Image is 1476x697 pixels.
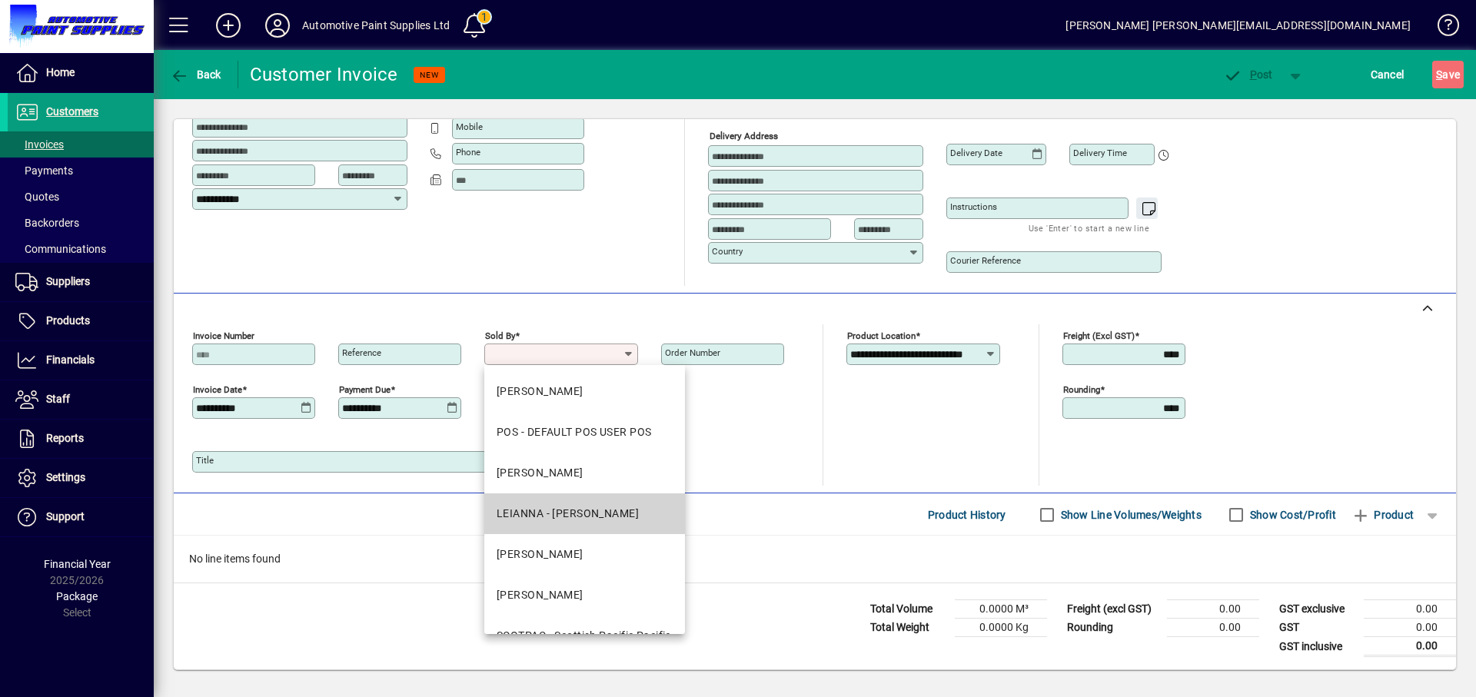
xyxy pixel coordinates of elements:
span: Staff [46,393,70,405]
mat-label: Order number [665,347,720,358]
div: SCOTPAC - Scottish Pacific Pacific [497,628,671,644]
td: Rounding [1059,619,1167,637]
span: Products [46,314,90,327]
mat-label: Instructions [950,201,997,212]
mat-label: Title [196,455,214,466]
span: Invoices [15,138,64,151]
div: POS - DEFAULT POS USER POS [497,424,651,440]
span: Product History [928,503,1006,527]
mat-label: Rounding [1063,384,1100,395]
mat-label: Country [712,246,743,257]
mat-label: Payment due [339,384,391,395]
a: Backorders [8,210,154,236]
td: 0.0000 M³ [955,600,1047,619]
a: Financials [8,341,154,380]
td: Total Volume [863,600,955,619]
span: Suppliers [46,275,90,287]
mat-option: DAVID - Dave Hinton [484,371,685,412]
button: Product [1344,501,1421,529]
button: Post [1215,61,1281,88]
div: [PERSON_NAME] [497,383,583,400]
mat-option: MIKAYLA - Mikayla Hinton [484,575,685,616]
td: 0.00 [1364,600,1456,619]
td: 0.00 [1364,637,1456,656]
mat-label: Freight (excl GST) [1063,330,1135,341]
mat-label: Invoice date [193,384,242,395]
label: Show Line Volumes/Weights [1058,507,1202,523]
a: Invoices [8,131,154,158]
span: Home [46,66,75,78]
button: Back [166,61,225,88]
span: Settings [46,471,85,483]
button: Add [204,12,253,39]
span: Package [56,590,98,602]
td: 0.0000 Kg [955,619,1047,637]
span: Communications [15,243,106,255]
mat-label: Reference [342,347,381,358]
span: ave [1436,62,1460,87]
td: 0.00 [1364,619,1456,637]
span: P [1250,68,1257,81]
mat-label: Mobile [456,121,483,132]
mat-option: SCOTPAC - Scottish Pacific Pacific [484,616,685,656]
div: No line items found [174,536,1456,582]
mat-label: Delivery time [1073,148,1127,158]
div: [PERSON_NAME] [497,546,583,563]
mat-hint: Use 'Enter' to start a new line [1029,219,1149,237]
td: GST exclusive [1272,600,1364,619]
div: [PERSON_NAME] [PERSON_NAME][EMAIL_ADDRESS][DOMAIN_NAME] [1065,13,1411,38]
a: Quotes [8,184,154,210]
td: Freight (excl GST) [1059,600,1167,619]
span: Customers [46,105,98,118]
mat-option: LEIANNA - Leianna Lemalu [484,493,685,534]
button: Cancel [1367,61,1408,88]
td: GST inclusive [1272,637,1364,656]
span: S [1436,68,1442,81]
span: Payments [15,164,73,177]
span: Support [46,510,85,523]
a: Products [8,302,154,340]
span: NEW [420,70,439,80]
span: Cancel [1371,62,1405,87]
mat-label: Invoice number [193,330,254,341]
td: 0.00 [1167,600,1259,619]
a: Communications [8,236,154,262]
app-page-header-button: Back [154,61,238,88]
div: Customer Invoice [250,62,398,87]
button: Profile [253,12,302,39]
button: Product History [922,501,1012,529]
mat-label: Sold by [485,330,515,341]
a: Reports [8,420,154,458]
a: Suppliers [8,263,154,301]
a: Support [8,498,154,536]
div: [PERSON_NAME] [497,465,583,481]
mat-label: Phone [456,147,480,158]
div: LEIANNA - [PERSON_NAME] [497,506,639,522]
mat-label: Courier Reference [950,255,1021,266]
span: Quotes [15,191,59,203]
div: Automotive Paint Supplies Ltd [302,13,450,38]
span: Back [170,68,221,81]
a: Payments [8,158,154,184]
span: Reports [46,432,84,444]
div: [PERSON_NAME] [497,587,583,603]
td: Total Weight [863,619,955,637]
span: Product [1351,503,1414,527]
span: Financial Year [44,558,111,570]
mat-label: Delivery date [950,148,1002,158]
td: GST [1272,619,1364,637]
a: Knowledge Base [1426,3,1457,53]
button: Save [1432,61,1464,88]
mat-option: MAUREEN - Maureen Hinton [484,534,685,575]
mat-option: POS - DEFAULT POS USER POS [484,412,685,453]
span: Financials [46,353,95,366]
td: 0.00 [1167,619,1259,637]
label: Show Cost/Profit [1247,507,1336,523]
span: ost [1223,68,1273,81]
mat-option: KIM - Kim Hinton [484,453,685,493]
a: Settings [8,459,154,497]
a: Staff [8,380,154,419]
mat-label: Product location [847,330,916,341]
a: Home [8,54,154,92]
span: Backorders [15,217,79,229]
